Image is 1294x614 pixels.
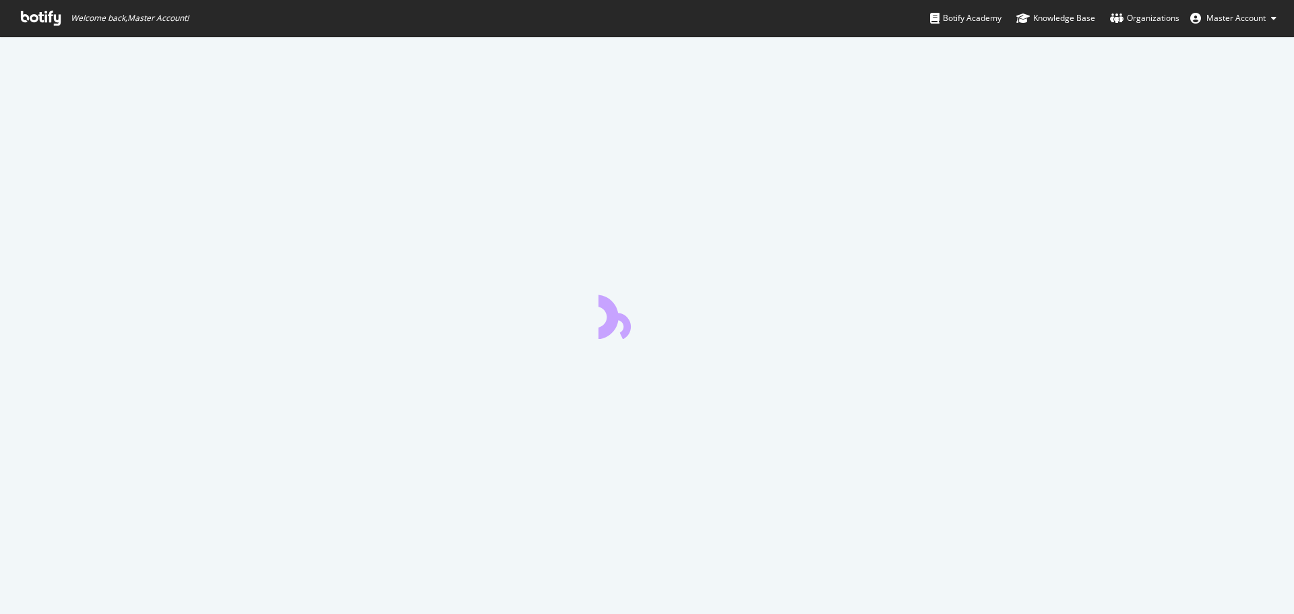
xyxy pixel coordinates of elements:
[1206,12,1266,24] span: Master Account
[1016,11,1095,25] div: Knowledge Base
[930,11,1002,25] div: Botify Academy
[1110,11,1179,25] div: Organizations
[71,13,189,24] span: Welcome back, Master Account !
[598,290,696,339] div: animation
[1179,7,1287,29] button: Master Account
